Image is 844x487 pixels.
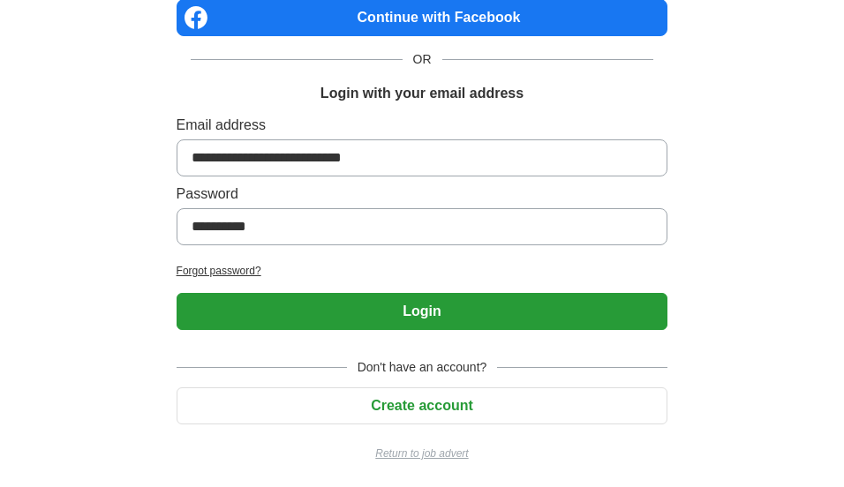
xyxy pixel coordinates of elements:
label: Email address [177,115,668,136]
a: Create account [177,398,668,413]
a: Return to job advert [177,446,668,461]
label: Password [177,184,668,205]
a: Forgot password? [177,263,668,279]
h1: Login with your email address [320,83,524,104]
span: Don't have an account? [347,358,498,377]
span: OR [403,50,442,69]
button: Create account [177,387,668,424]
button: Login [177,293,668,330]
